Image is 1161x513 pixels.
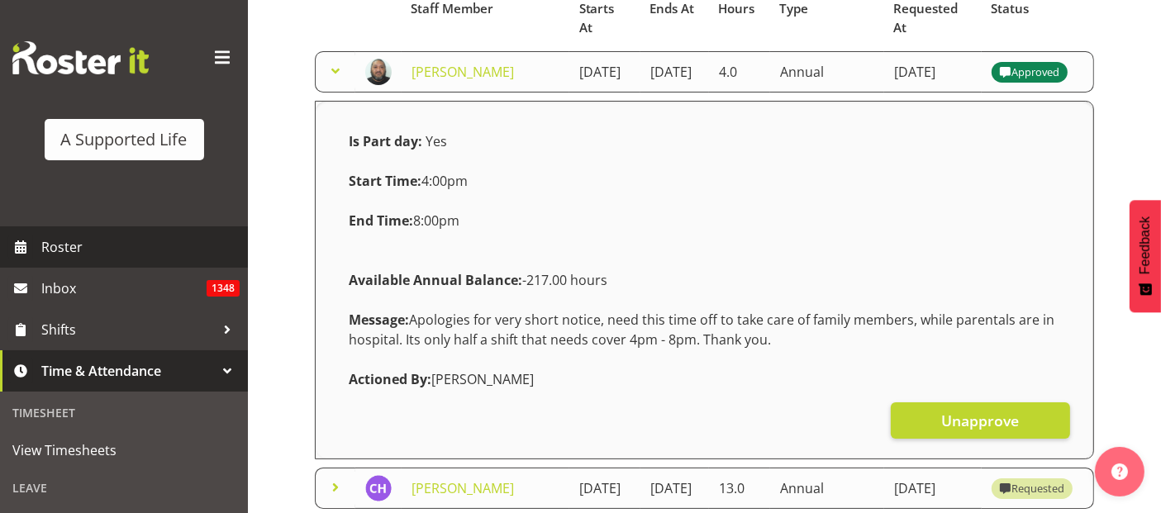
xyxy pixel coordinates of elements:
a: [PERSON_NAME] [412,479,514,497]
td: 13.0 [709,468,770,509]
img: cathleen-hyde-harris5835.jpg [365,475,392,501]
a: View Timesheets [4,430,244,471]
span: Inbox [41,276,207,301]
button: Unapprove [891,402,1070,439]
span: Yes [426,132,447,150]
div: Timesheet [4,396,244,430]
td: [DATE] [884,51,982,93]
div: Approved [1000,62,1059,82]
span: Time & Attendance [41,359,215,383]
span: Unapprove [941,410,1019,431]
span: View Timesheets [12,438,236,463]
span: Shifts [41,317,215,342]
td: [DATE] [884,468,982,509]
span: Feedback [1138,216,1153,274]
a: [PERSON_NAME] [412,63,514,81]
strong: Actioned By: [349,370,431,388]
div: A Supported Life [61,127,188,152]
td: [DATE] [569,51,640,93]
td: Annual [770,468,885,509]
div: -217.00 hours [339,260,1070,300]
td: Annual [770,51,885,93]
td: [DATE] [640,468,709,509]
div: Apologies for very short notice, need this time off to take care of family members, while parenta... [339,300,1070,359]
td: [DATE] [640,51,709,93]
strong: End Time: [349,211,413,230]
span: 8:00pm [349,211,459,230]
strong: Is Part day: [349,132,422,150]
div: Leave [4,471,244,505]
strong: Available Annual Balance: [349,271,522,289]
img: tim-siakibda5a4cd2f25ec14557f85213672d093.png [365,59,392,85]
span: Roster [41,235,240,259]
div: [PERSON_NAME] [339,359,1070,399]
span: 4:00pm [349,172,468,190]
strong: Start Time: [349,172,421,190]
td: 4.0 [709,51,770,93]
img: Rosterit website logo [12,41,149,74]
img: help-xxl-2.png [1111,463,1128,480]
td: [DATE] [569,468,640,509]
div: Requested [1000,478,1064,498]
strong: Message: [349,311,409,329]
span: 1348 [207,280,240,297]
button: Feedback - Show survey [1130,200,1161,312]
